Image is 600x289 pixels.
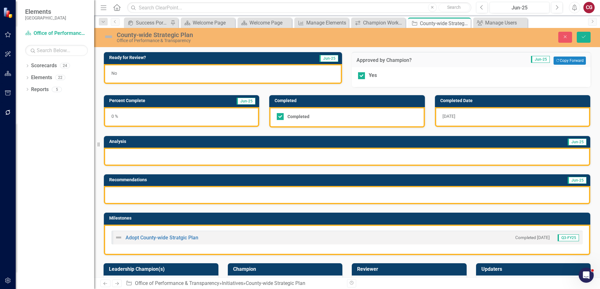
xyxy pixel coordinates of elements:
[109,98,205,103] h3: Percent Complete
[558,234,579,241] span: Q3-FY25
[357,266,463,272] h3: Reviewer
[182,19,233,27] a: Welcome Page
[475,19,526,27] a: Manage Users
[109,266,215,272] h3: Leadership Champion(s)
[104,107,259,127] div: 0 %
[568,177,587,184] span: Jun-25
[31,62,57,69] a: Scorecards
[127,2,471,13] input: Search ClearPoint...
[583,2,595,13] button: CG
[60,63,70,68] div: 24
[193,19,233,27] div: Welcome Page
[126,19,169,27] a: Success Portal
[568,139,587,145] span: Jun-25
[306,19,347,27] div: Manage Elements
[296,19,347,27] a: Manage Elements
[109,55,259,60] h3: Ready for Review?
[356,57,471,63] h3: Approved by Champion?
[438,3,470,12] button: Search
[363,19,404,27] div: Champion Workspace
[481,266,588,272] h3: Updaters
[249,19,290,27] div: Welcome Page
[31,74,52,81] a: Elements
[492,4,547,12] div: Jun-25
[115,234,122,241] img: Not Defined
[579,268,594,283] iframe: Intercom live chat
[237,98,255,105] span: Jun-25
[246,280,305,286] div: County-wide Strategic Plan
[111,71,117,76] span: No
[369,72,377,79] div: Yes
[440,98,587,103] h3: Completed Date
[109,177,424,182] h3: Recommendations
[515,235,550,241] small: Completed [DATE]
[109,139,332,144] h3: Analysis
[25,45,88,56] input: Search Below...
[126,235,198,241] a: Adopt County-wide Stratgic Plan
[233,266,340,272] h3: Champion
[25,8,66,15] span: Elements
[239,19,290,27] a: Welcome Page
[109,216,587,221] h3: Milestones
[25,15,66,20] small: [GEOGRAPHIC_DATA]
[25,30,88,37] a: Office of Performance & Transparency
[31,86,49,93] a: Reports
[126,280,342,287] div: » »
[531,56,550,63] span: Jun-25
[117,31,377,38] div: County-wide Strategic Plan
[420,19,469,27] div: County-wide Strategic Plan
[485,19,526,27] div: Manage Users
[442,114,455,119] span: [DATE]
[52,87,62,92] div: 5
[55,75,65,80] div: 22
[554,57,586,65] button: Copy Forward
[490,2,549,13] button: Jun-25
[3,7,14,19] img: ClearPoint Strategy
[135,280,219,286] a: Office of Performance & Transparency
[319,55,338,62] span: Jun-25
[353,19,404,27] a: Champion Workspace
[275,98,421,103] h3: Completed
[222,280,243,286] a: Initiatives
[117,38,377,43] div: Office of Performance & Transparency
[104,32,114,42] img: Not Defined
[136,19,169,27] div: Success Portal
[447,5,461,10] span: Search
